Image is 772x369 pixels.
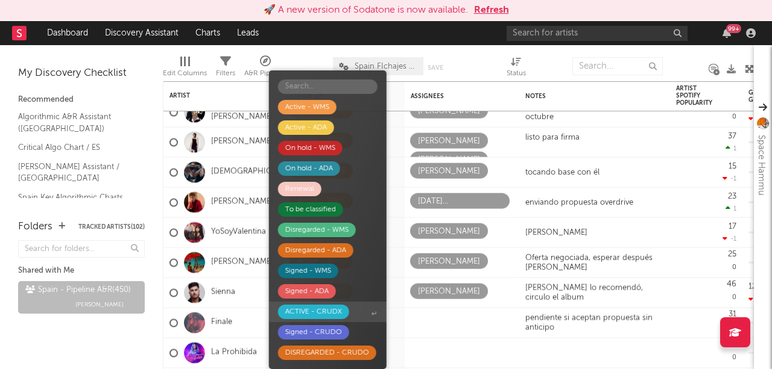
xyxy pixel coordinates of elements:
span: Spain FIchajes Ok [355,63,417,70]
div: 23 [728,192,736,200]
div: [PERSON_NAME] [418,225,480,239]
div: A&R Pipeline [244,51,286,86]
a: Sanguijuelas [PERSON_NAME] [211,102,278,122]
div: Oferta negociada, esperar después [PERSON_NAME] [519,253,670,271]
div: pendiente si aceptan propuesta sin anticipo [519,313,670,332]
div: To be classified [285,202,336,217]
div: 17 [729,222,736,230]
a: Finale [211,318,232,328]
div: Signed - ADA [285,284,329,299]
div: DISREGARDED - CRUDO [285,346,369,360]
div: Artist [169,92,260,99]
a: Spain - Pipeline A&R(450)[PERSON_NAME] [18,281,145,314]
div: A&R Pipeline [244,66,286,81]
div: Notes [525,93,646,100]
div: Signed - WMS [285,264,331,278]
button: Tracked Artists(102) [78,224,145,230]
span: -1 [730,176,736,182]
div: 0 [676,98,736,127]
div: Signed - CRUDO [285,325,342,340]
div: [PERSON_NAME] [418,285,480,299]
div: [PERSON_NAME] [418,134,480,149]
button: Save [428,64,443,71]
a: Dashboard [39,21,96,45]
div: [PERSON_NAME] [519,228,593,237]
div: Shared with Me [18,264,145,278]
div: [PERSON_NAME] [418,164,480,179]
div: Filters [216,51,235,86]
div: 34 [727,341,736,349]
div: 15 [729,162,736,170]
div: 31 [729,311,736,318]
a: [PERSON_NAME] Assistant / [GEOGRAPHIC_DATA] [18,160,133,185]
div: [PERSON_NAME] [418,255,480,269]
div: Edit Columns [163,51,207,86]
a: Spain Key Algorithmic Charts [18,191,133,204]
div: Renewal [285,182,314,196]
div: My Discovery Checklist [18,66,145,81]
div: Recommended [18,93,145,107]
div: Disregarded - ADA [285,243,346,258]
div: Active - WMS [285,100,329,114]
span: [PERSON_NAME] [75,297,124,312]
div: On hold - ADA [285,161,333,176]
a: Charts [187,21,229,45]
div: [PERSON_NAME] [418,153,480,167]
a: Sienna [211,288,235,298]
div: Active - ADA [285,120,327,135]
input: Search for artists [507,26,688,41]
div: 🚀 A new version of Sodatone is now available. [264,3,468,17]
a: Algorithmic A&R Assistant ([GEOGRAPHIC_DATA]) [18,110,133,135]
div: [PERSON_NAME] [418,104,480,119]
div: [DATE][PERSON_NAME] [418,194,502,209]
div: ACTIVE - CRUDX [285,305,342,319]
div: Space Hammu [754,135,768,196]
span: 1 [733,206,736,212]
div: Edit Columns [163,66,207,81]
div: 25 [728,250,736,258]
div: reunion con [PERSON_NAME] inicio octubre [525,102,664,121]
div: Artist Spotify Popularity [676,85,718,107]
a: [PERSON_NAME] [211,258,273,268]
a: [PERSON_NAME] [211,137,273,147]
div: 0 [676,248,736,278]
div: [PERSON_NAME] lo recomendó, circulo el album [519,283,670,302]
span: -1 [730,236,736,243]
div: listo para firma [525,132,580,151]
div: On hold - WMS [285,141,335,155]
div: 37 [728,132,736,140]
div: 99 + [726,24,741,33]
div: Assignees [411,93,495,100]
a: Discovery Assistant [96,21,187,45]
a: La Prohibida [211,348,257,358]
span: 1 [733,146,736,152]
div: Spain - Pipeline A&R ( 450 ) [25,283,131,297]
div: 46 [727,281,736,288]
div: Folders [18,220,52,234]
div: Status [507,51,526,86]
a: [PERSON_NAME] [211,197,273,208]
a: YoSoyValentina [211,228,266,238]
div: Filters [216,66,235,81]
div: 0 [676,278,736,308]
button: 99+ [723,28,731,38]
div: 0 [676,338,736,368]
a: Critical Algo Chart / ES [18,141,133,154]
div: Status [507,66,526,81]
input: Search... [278,79,378,94]
input: Search for folders... [18,240,145,258]
button: Refresh [474,3,509,17]
a: Leads [229,21,267,45]
div: 0 [676,308,736,338]
a: [DEMOGRAPHIC_DATA] [211,167,299,178]
div: enviando propuesta overdrive [525,197,633,207]
div: tocando base con él [519,167,606,177]
input: Search... [572,57,663,75]
div: Disregarded - WMS [285,223,349,237]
